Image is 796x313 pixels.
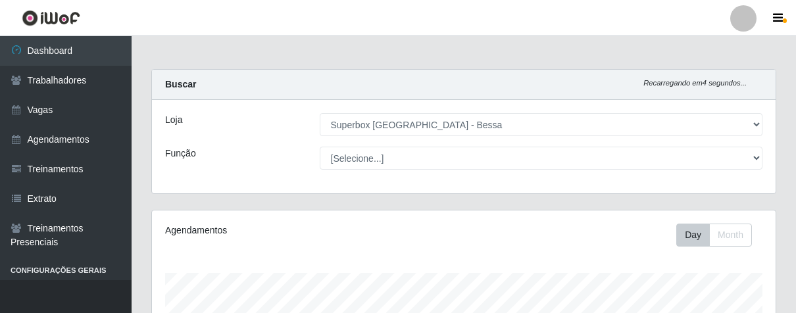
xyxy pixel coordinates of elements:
div: Agendamentos [165,224,403,237]
strong: Buscar [165,79,196,89]
i: Recarregando em 4 segundos... [643,79,747,87]
div: Toolbar with button groups [676,224,762,247]
button: Day [676,224,710,247]
label: Loja [165,113,182,127]
img: CoreUI Logo [22,10,80,26]
label: Função [165,147,196,160]
button: Month [709,224,752,247]
div: First group [676,224,752,247]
